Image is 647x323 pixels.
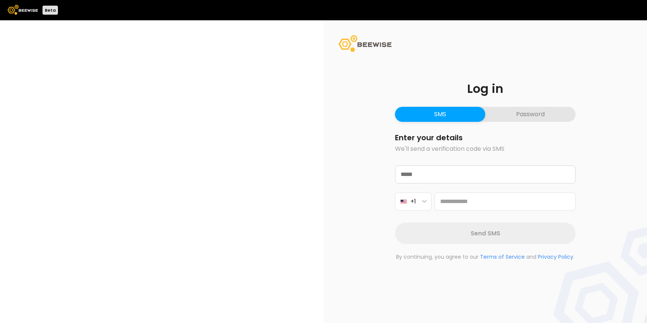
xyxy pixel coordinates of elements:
p: We'll send a verification code via SMS [395,144,576,153]
h2: Enter your details [395,134,576,141]
button: +1 [395,193,431,211]
button: SMS [395,107,485,122]
p: By continuing, you agree to our and . [395,253,576,261]
div: Beta [43,6,58,15]
button: Password [485,107,576,122]
a: Privacy Policy [538,253,573,261]
span: +1 [410,197,416,206]
a: Terms of Service [480,253,525,261]
span: Send SMS [471,229,500,238]
h1: Log in [395,83,576,95]
button: Send SMS [395,223,576,244]
img: Beewise logo [8,5,38,15]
